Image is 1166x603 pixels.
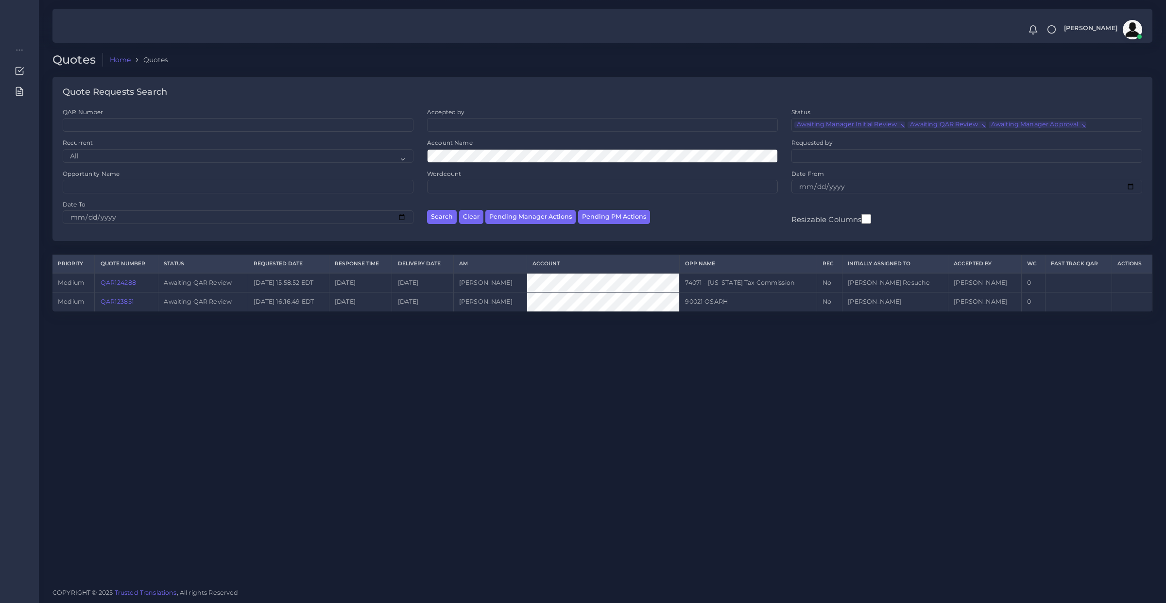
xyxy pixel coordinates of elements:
td: 0 [1022,273,1046,293]
td: [PERSON_NAME] [948,273,1022,293]
th: Account [527,255,680,273]
th: Fast Track QAR [1046,255,1112,273]
td: [PERSON_NAME] [842,293,948,311]
th: Actions [1112,255,1152,273]
label: QAR Number [63,108,103,116]
td: [PERSON_NAME] [453,293,527,311]
label: Wordcount [427,170,461,178]
a: Home [110,55,131,65]
td: 90021 OSARH [680,293,817,311]
li: Awaiting Manager Initial Review [794,121,905,128]
label: Recurrent [63,138,93,147]
th: Delivery Date [392,255,453,273]
a: [PERSON_NAME]avatar [1059,20,1146,39]
th: REC [817,255,842,273]
th: Initially Assigned to [842,255,948,273]
td: 74071 - [US_STATE] Tax Commission [680,273,817,293]
td: No [817,293,842,311]
span: medium [58,298,84,305]
li: Quotes [131,55,168,65]
th: Opp Name [680,255,817,273]
td: [DATE] [329,293,392,311]
span: [PERSON_NAME] [1064,25,1117,32]
button: Clear [459,210,483,224]
img: avatar [1123,20,1142,39]
li: Awaiting QAR Review [908,121,986,128]
button: Pending PM Actions [578,210,650,224]
a: QAR124288 [101,279,136,286]
label: Opportunity Name [63,170,120,178]
th: WC [1022,255,1046,273]
span: medium [58,279,84,286]
td: [DATE] [392,273,453,293]
label: Date To [63,200,86,208]
h4: Quote Requests Search [63,87,167,98]
th: Priority [52,255,95,273]
td: [PERSON_NAME] [453,273,527,293]
span: , All rights Reserved [177,587,239,598]
th: Requested Date [248,255,329,273]
button: Pending Manager Actions [485,210,576,224]
label: Requested by [791,138,833,147]
label: Accepted by [427,108,465,116]
td: [DATE] 16:16:49 EDT [248,293,329,311]
a: Trusted Translations [115,589,177,596]
th: Accepted by [948,255,1022,273]
td: Awaiting QAR Review [158,273,248,293]
td: 0 [1022,293,1046,311]
td: [DATE] [329,273,392,293]
th: AM [453,255,527,273]
td: [PERSON_NAME] Resuche [842,273,948,293]
th: Response Time [329,255,392,273]
th: Quote Number [95,255,158,273]
label: Resizable Columns [791,213,871,225]
span: COPYRIGHT © 2025 [52,587,239,598]
label: Account Name [427,138,473,147]
h2: Quotes [52,53,103,67]
li: Awaiting Manager Approval [989,121,1086,128]
label: Date From [791,170,824,178]
td: [DATE] [392,293,453,311]
button: Search [427,210,457,224]
th: Status [158,255,248,273]
input: Resizable Columns [861,213,871,225]
td: [DATE] 15:58:52 EDT [248,273,329,293]
label: Status [791,108,810,116]
td: Awaiting QAR Review [158,293,248,311]
td: [PERSON_NAME] [948,293,1022,311]
td: No [817,273,842,293]
a: QAR123851 [101,298,134,305]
